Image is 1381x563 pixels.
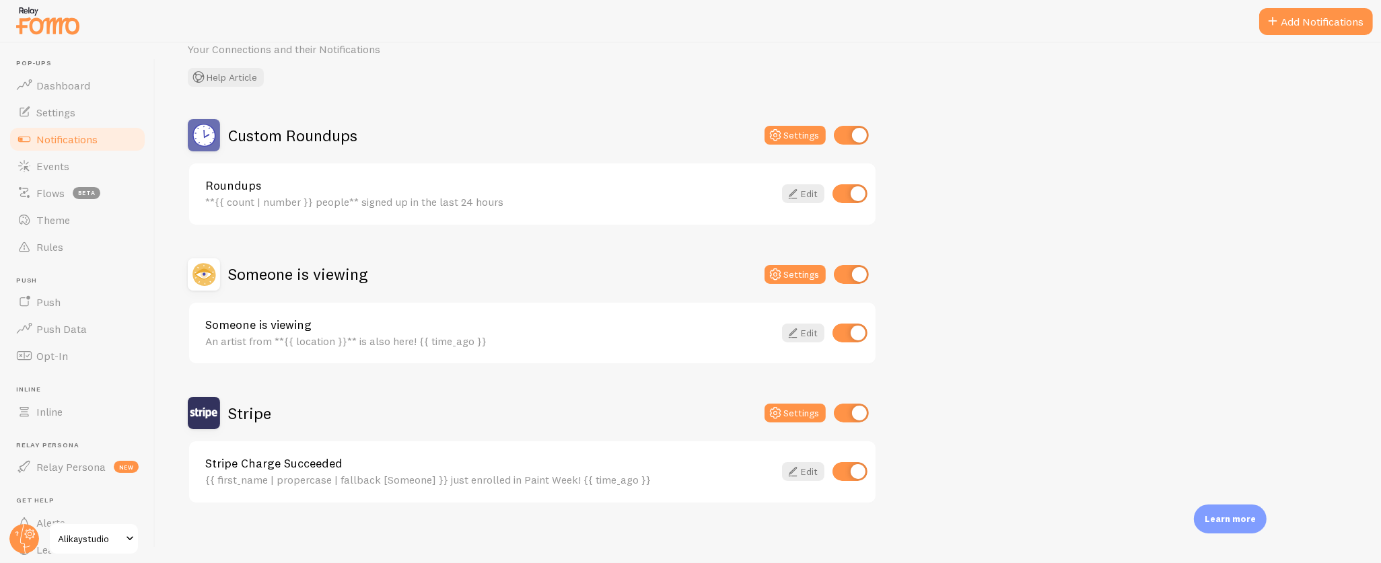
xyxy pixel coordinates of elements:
a: Someone is viewing [205,319,774,331]
span: Alerts [36,516,65,529]
span: Theme [36,213,70,227]
img: Stripe [188,397,220,429]
span: Rules [36,240,63,254]
a: Dashboard [8,72,147,99]
a: Edit [782,184,824,203]
a: Settings [8,99,147,126]
span: beta [73,187,100,199]
div: {{ first_name | propercase | fallback [Someone] }} just enrolled in Paint Week! {{ time_ago }} [205,474,774,486]
span: Push [16,276,147,285]
a: Theme [8,207,147,233]
a: Opt-In [8,342,147,369]
h2: Stripe [228,403,271,424]
span: Opt-In [36,349,68,363]
span: Dashboard [36,79,90,92]
a: Edit [782,324,824,342]
a: Notifications [8,126,147,153]
span: Notifications [36,133,98,146]
button: Settings [765,126,826,145]
a: Alerts [8,509,147,536]
span: Push [36,295,61,309]
a: Rules [8,233,147,260]
span: Get Help [16,496,147,505]
a: Roundups [205,180,774,192]
a: Push [8,289,147,315]
img: fomo-relay-logo-orange.svg [14,3,81,38]
span: Flows [36,186,65,200]
a: Edit [782,462,824,481]
span: new [114,461,139,473]
span: Relay Persona [16,441,147,450]
img: Someone is viewing [188,258,220,291]
span: Inline [16,385,147,394]
a: Push Data [8,315,147,342]
p: Your Connections and their Notifications [188,42,511,57]
span: Pop-ups [16,59,147,68]
span: Inline [36,405,63,418]
span: Settings [36,106,75,119]
span: Events [36,159,69,173]
span: Relay Persona [36,460,106,474]
span: Push Data [36,322,87,336]
img: Custom Roundups [188,119,220,151]
a: Stripe Charge Succeeded [205,457,774,470]
a: Alikaystudio [48,523,139,555]
p: Learn more [1205,513,1256,525]
h2: Someone is viewing [228,264,367,285]
h2: Custom Roundups [228,125,357,146]
a: Events [8,153,147,180]
div: **{{ count | number }} people** signed up in the last 24 hours [205,196,774,208]
div: An artist from **{{ location }}** is also here! {{ time_ago }} [205,335,774,347]
a: Relay Persona new [8,453,147,480]
button: Settings [765,265,826,284]
a: Inline [8,398,147,425]
span: Alikaystudio [58,531,122,547]
button: Help Article [188,68,264,87]
button: Settings [765,404,826,422]
a: Flows beta [8,180,147,207]
div: Learn more [1194,504,1267,533]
